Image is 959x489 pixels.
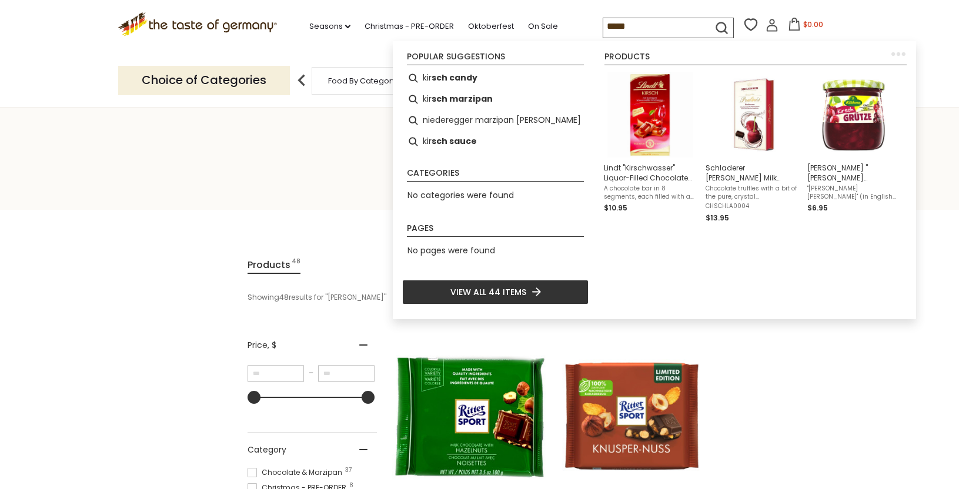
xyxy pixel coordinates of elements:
[803,68,904,229] li: Kuehne "Kirsch Gruetze" Cherry Compote, 13.2 oz
[402,110,589,131] li: niederegger marzipan kirsch
[701,68,803,229] li: Schladerer Cherry Brandy Milk Chocolates No Sugar Crust 4.5 oz.
[248,339,276,351] span: Price
[402,68,589,89] li: kirsch candy
[528,20,558,33] a: On Sale
[407,224,584,237] li: Pages
[402,280,589,304] li: View all 44 items
[432,71,477,85] b: sch candy
[604,203,627,213] span: $10.95
[604,52,907,65] li: Products
[706,202,798,210] span: CHSCHLA0004
[450,286,526,299] span: View all 44 items
[807,185,900,201] span: "[PERSON_NAME] [PERSON_NAME]" (in English cherry compote) is a sour cherry dessert served with mi...
[432,92,493,106] b: sch marzipan
[407,244,495,256] span: No pages were found
[803,19,823,29] span: $0.00
[328,76,396,85] a: Food By Category
[118,66,290,95] p: Choice of Categories
[402,131,589,152] li: kirsch sauce
[599,68,701,229] li: Lindt "Kirschwasser" Liquor-Filled Chocolate Bar, 3.5 oz
[407,189,514,201] span: No categories were found
[407,169,584,182] li: Categories
[304,368,318,379] span: –
[468,20,514,33] a: Oktoberfest
[402,89,589,110] li: kirsch marzipan
[309,20,350,33] a: Seasons
[248,444,286,456] span: Category
[248,467,346,478] span: Chocolate & Marzipan
[807,163,900,183] span: [PERSON_NAME] "[PERSON_NAME] [PERSON_NAME]" Cherry Compote, 13.2 oz
[349,483,353,488] span: 8
[393,41,916,319] div: Instant Search Results
[781,18,831,35] button: $0.00
[604,72,696,224] a: Lindt Kirschwasser ChocolateLindt "Kirschwasser" Liquor-Filled Chocolate Bar, 3.5 ozA chocolate b...
[706,185,798,201] span: Chocolate truffles with a bit of the pure, crystal "Kirschwasser" ([PERSON_NAME]) from Schladerer...
[292,257,300,273] span: 48
[706,72,798,224] a: Schladerer Cherry Brandy Milk Chocolates (no sugar crust)Schladerer [PERSON_NAME] Milk Chocolates...
[279,292,289,303] b: 48
[36,160,923,186] h1: Search results
[345,467,352,473] span: 37
[607,72,693,158] img: Lindt Kirschwasser Chocolate
[248,287,533,307] div: Showing results for " "
[604,163,696,183] span: Lindt "Kirschwasser" Liquor-Filled Chocolate Bar, 3.5 oz
[604,185,696,201] span: A chocolate bar in 8 segments, each filled with a kick of Kirschwasser ([PERSON_NAME]). A delight...
[407,52,584,65] li: Popular suggestions
[268,339,276,351] span: , $
[290,69,313,92] img: previous arrow
[365,20,454,33] a: Christmas - PRE-ORDER
[706,163,798,183] span: Schladerer [PERSON_NAME] Milk Chocolates No Sugar Crust 4.5 oz.
[709,72,794,158] img: Schladerer Cherry Brandy Milk Chocolates (no sugar crust)
[432,135,477,148] b: sch sauce
[807,72,900,224] a: [PERSON_NAME] "[PERSON_NAME] [PERSON_NAME]" Cherry Compote, 13.2 oz"[PERSON_NAME] [PERSON_NAME]" ...
[706,213,729,223] span: $13.95
[807,203,828,213] span: $6.95
[248,257,300,274] a: View Products Tab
